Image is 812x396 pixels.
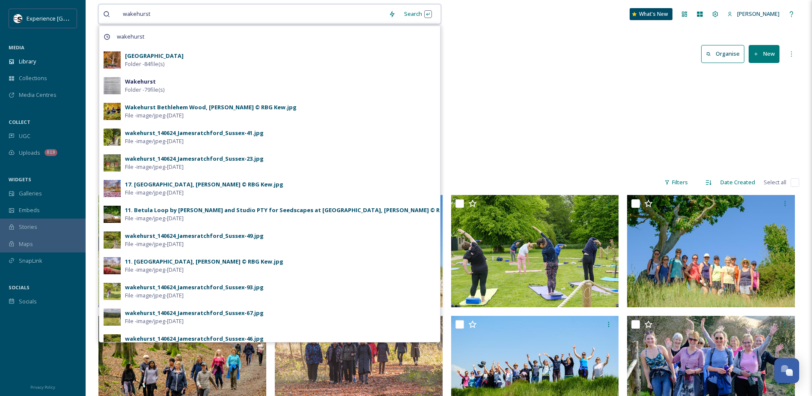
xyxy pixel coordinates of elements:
[125,78,156,85] strong: Wakehurst
[104,206,121,223] img: 47a267de-2bb2-4d72-aa51-e467ce636934.jpg
[119,8,155,20] span: wakehurst
[125,137,184,145] span: File - image/jpeg - [DATE]
[774,358,799,383] button: Open Chat
[19,257,42,265] span: SnapLink
[9,284,30,291] span: SOCIALS
[125,103,297,111] div: Wakehurst Bethlehem Wood, [PERSON_NAME] © RBG Kew.jpg
[125,317,184,325] span: File - image/jpeg - [DATE]
[27,14,111,22] span: Experience [GEOGRAPHIC_DATA]
[113,30,149,43] span: wakehurst
[19,149,40,157] span: Uploads
[125,309,264,317] div: wakehurst_140624_Jamesratchford_Sussex-67.jpg
[19,206,40,214] span: Embeds
[764,178,786,186] span: Select all
[125,52,184,60] strong: [GEOGRAPHIC_DATA]
[125,189,184,197] span: File - image/jpeg - [DATE]
[630,8,672,20] a: What's New
[9,176,31,183] span: WIDGETS
[104,180,121,197] img: 935d157c-c73e-46bf-a0f1-de40718eeeab.jpg
[19,297,37,306] span: Socials
[104,334,121,351] img: e7cc11d4-5b8f-4e9d-ad20-d15176fc57e1.jpg
[104,257,121,274] img: 61bc3e09-8b4e-43d9-a95f-1b287996ee2b.jpg
[19,189,42,198] span: Galleries
[125,180,283,189] div: 17. [GEOGRAPHIC_DATA], [PERSON_NAME] © RBG Kew.jpg
[451,195,619,307] img: rose and glow Ashling Park Estate.jpeg
[14,14,22,23] img: WSCC%20ES%20Socials%20Icon%20-%20Secondary%20-%20Black.jpg
[660,174,692,191] div: Filters
[125,335,264,343] div: wakehurst_140624_Jamesratchford_Sussex-46.jpg
[125,266,184,274] span: File - image/jpeg - [DATE]
[104,231,121,249] img: 6781b1d1-b10f-42d7-a0c5-7346ed061646.jpg
[125,60,164,68] span: Folder - 84 file(s)
[19,91,57,99] span: Media Centres
[104,103,121,120] img: 089e30e5-9ef1-4a00-b9bb-cf936c46dc69.jpg
[716,174,759,191] div: Date Created
[125,258,283,266] div: 11. [GEOGRAPHIC_DATA], [PERSON_NAME] © RBG Kew.jpg
[19,57,36,66] span: Library
[30,384,55,390] span: Privacy Policy
[104,154,121,171] img: 335c28a8-dab5-4c00-bcbb-0bccac8642df.jpg
[104,129,121,146] img: e351b09f-69a3-4c3d-a02d-e2da5deb5406.jpg
[125,291,184,300] span: File - image/jpeg - [DATE]
[125,86,164,94] span: Folder - 79 file(s)
[98,195,266,307] img: rose and glow resized Ashling Park Estate.jpeg.png
[125,163,184,171] span: File - image/jpeg - [DATE]
[9,119,30,125] span: COLLECT
[400,6,436,22] div: Search
[104,77,121,94] img: 22b9ce57-1dd3-4d60-bc50-386b5cc19368.jpg
[19,132,30,140] span: UGC
[125,283,264,291] div: wakehurst_140624_Jamesratchford_Sussex-93.jpg
[125,111,184,120] span: File - image/jpeg - [DATE]
[125,240,184,248] span: File - image/jpeg - [DATE]
[125,214,184,222] span: File - image/jpeg - [DATE]
[19,74,47,82] span: Collections
[98,178,113,186] span: 9 file s
[749,45,779,63] button: New
[19,223,37,231] span: Stories
[45,149,57,156] div: 819
[125,129,264,137] div: wakehurst_140624_Jamesratchford_Sussex-41.jpg
[125,232,264,240] div: wakehurst_140624_Jamesratchford_Sussex-49.jpg
[104,51,121,69] img: c6556c1d-ab21-4983-bd10-c5bb33e2e1d7.jpg
[125,206,472,214] div: 11. Betula Loop by [PERSON_NAME] and Studio PTY for Seedscapes at [GEOGRAPHIC_DATA], [PERSON_NAME...
[627,195,795,307] img: IMG_3233.jpeg
[104,283,121,300] img: 542ba0c1-3fd3-4d4b-a47c-1908a91e8e09.jpg
[701,45,744,63] button: Organise
[30,381,55,392] a: Privacy Policy
[125,155,264,163] div: wakehurst_140624_Jamesratchford_Sussex-23.jpg
[723,6,784,22] a: [PERSON_NAME]
[19,240,33,248] span: Maps
[737,10,779,18] span: [PERSON_NAME]
[9,44,24,51] span: MEDIA
[104,309,121,326] img: ebc4475c-c8c9-4e53-af85-8c3d42b9d0cb.jpg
